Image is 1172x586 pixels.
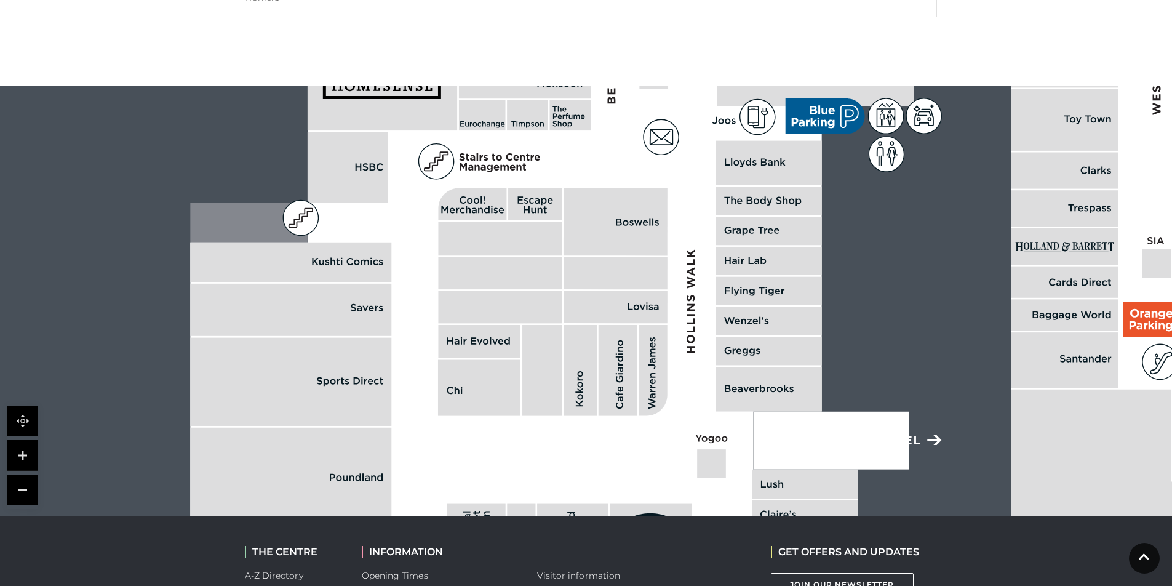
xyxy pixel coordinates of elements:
[362,546,519,558] h2: INFORMATION
[771,546,919,558] h2: GET OFFERS AND UPDATES
[245,546,343,558] h2: THE CENTRE
[537,570,621,581] a: Visitor information
[362,570,428,581] a: Opening Times
[245,570,303,581] a: A-Z Directory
